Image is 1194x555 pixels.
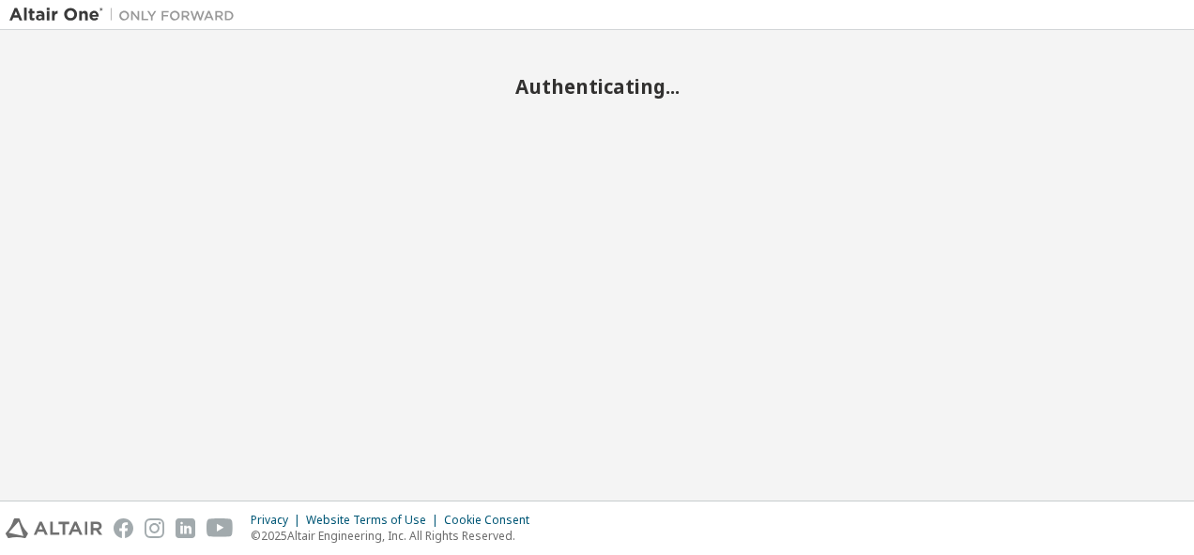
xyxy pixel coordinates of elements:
img: altair_logo.svg [6,518,102,538]
img: instagram.svg [145,518,164,538]
img: youtube.svg [207,518,234,538]
img: linkedin.svg [176,518,195,538]
div: Privacy [251,513,306,528]
p: © 2025 Altair Engineering, Inc. All Rights Reserved. [251,528,541,544]
div: Website Terms of Use [306,513,444,528]
img: Altair One [9,6,244,24]
div: Cookie Consent [444,513,541,528]
h2: Authenticating... [9,74,1185,99]
img: facebook.svg [114,518,133,538]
